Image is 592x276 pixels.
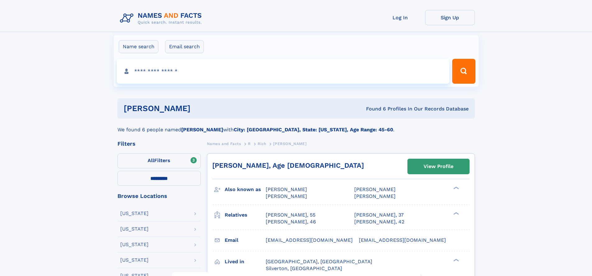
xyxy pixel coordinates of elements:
[266,193,307,199] span: [PERSON_NAME]
[273,142,306,146] span: [PERSON_NAME]
[117,193,201,199] div: Browse Locations
[258,140,266,147] a: Rich
[248,140,251,147] a: R
[425,10,475,25] a: Sign Up
[354,212,404,218] a: [PERSON_NAME], 37
[225,210,266,220] h3: Relatives
[452,211,459,215] div: ❯
[266,259,372,264] span: [GEOGRAPHIC_DATA], [GEOGRAPHIC_DATA]
[120,258,149,263] div: [US_STATE]
[452,258,459,262] div: ❯
[452,186,459,190] div: ❯
[120,211,149,216] div: [US_STATE]
[117,10,207,27] img: Logo Names and Facts
[266,237,353,243] span: [EMAIL_ADDRESS][DOMAIN_NAME]
[181,127,223,133] b: [PERSON_NAME]
[424,159,453,174] div: View Profile
[212,161,364,169] a: [PERSON_NAME], Age [DEMOGRAPHIC_DATA]
[117,119,475,133] div: We found 6 people named with .
[225,184,266,195] h3: Also known as
[354,193,396,199] span: [PERSON_NAME]
[225,235,266,246] h3: Email
[117,153,201,168] label: Filters
[452,59,475,84] button: Search Button
[119,40,158,53] label: Name search
[354,186,396,192] span: [PERSON_NAME]
[258,142,266,146] span: Rich
[408,159,469,174] a: View Profile
[354,218,404,225] a: [PERSON_NAME], 42
[248,142,251,146] span: R
[266,186,307,192] span: [PERSON_NAME]
[165,40,204,53] label: Email search
[117,59,450,84] input: search input
[148,157,154,163] span: All
[266,212,315,218] a: [PERSON_NAME], 55
[207,140,241,147] a: Names and Facts
[266,265,342,271] span: Silverton, [GEOGRAPHIC_DATA]
[278,105,469,112] div: Found 6 Profiles In Our Records Database
[120,227,149,232] div: [US_STATE]
[266,218,316,225] a: [PERSON_NAME], 46
[234,127,393,133] b: City: [GEOGRAPHIC_DATA], State: [US_STATE], Age Range: 45-60
[124,105,278,112] h1: [PERSON_NAME]
[117,141,201,147] div: Filters
[375,10,425,25] a: Log In
[359,237,446,243] span: [EMAIL_ADDRESS][DOMAIN_NAME]
[225,256,266,267] h3: Lived in
[120,242,149,247] div: [US_STATE]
